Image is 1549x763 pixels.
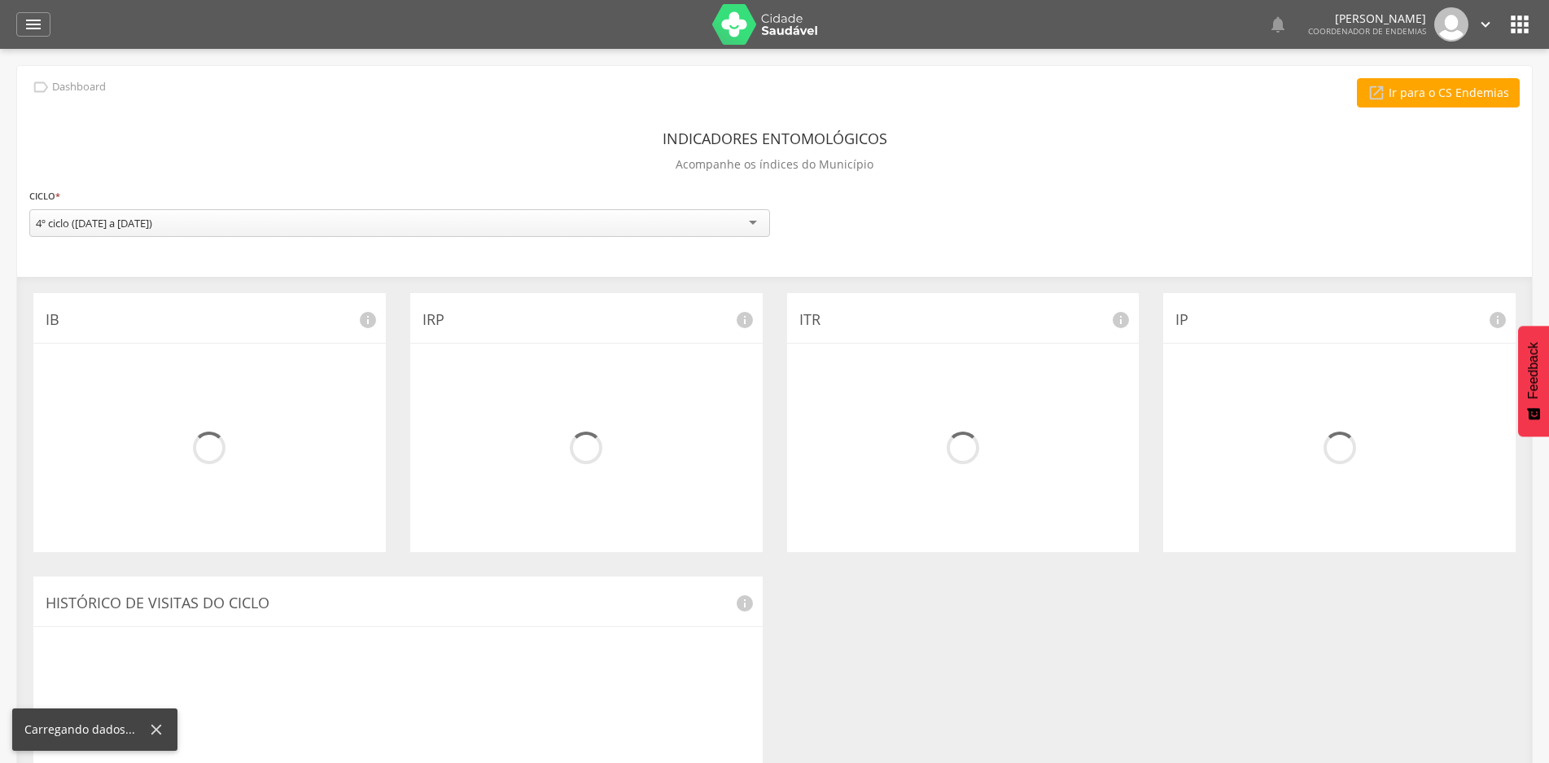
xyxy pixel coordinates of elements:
[46,593,750,614] p: Histórico de Visitas do Ciclo
[1175,309,1503,331] p: IP
[358,310,378,330] i: info
[1507,11,1533,37] i: 
[46,309,374,331] p: IB
[16,12,50,37] a: 
[24,15,43,34] i: 
[1268,15,1288,34] i: 
[676,153,873,176] p: Acompanhe os índices do Município
[32,78,50,96] i: 
[29,187,60,205] label: Ciclo
[1526,342,1541,399] span: Feedback
[24,721,147,738] div: Carregando dados...
[1477,7,1494,42] a: 
[1357,78,1520,107] a: Ir para o CS Endemias
[1367,84,1385,102] i: 
[735,310,755,330] i: info
[799,309,1127,331] p: ITR
[1308,25,1426,37] span: Coordenador de Endemias
[735,594,755,613] i: info
[1477,15,1494,33] i: 
[1111,310,1131,330] i: info
[422,309,750,331] p: IRP
[1268,7,1288,42] a: 
[52,81,106,94] p: Dashboard
[1308,13,1426,24] p: [PERSON_NAME]
[1488,310,1507,330] i: info
[36,216,152,230] div: 4º ciclo ([DATE] a [DATE])
[663,124,887,153] header: Indicadores Entomológicos
[1518,326,1549,436] button: Feedback - Mostrar pesquisa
